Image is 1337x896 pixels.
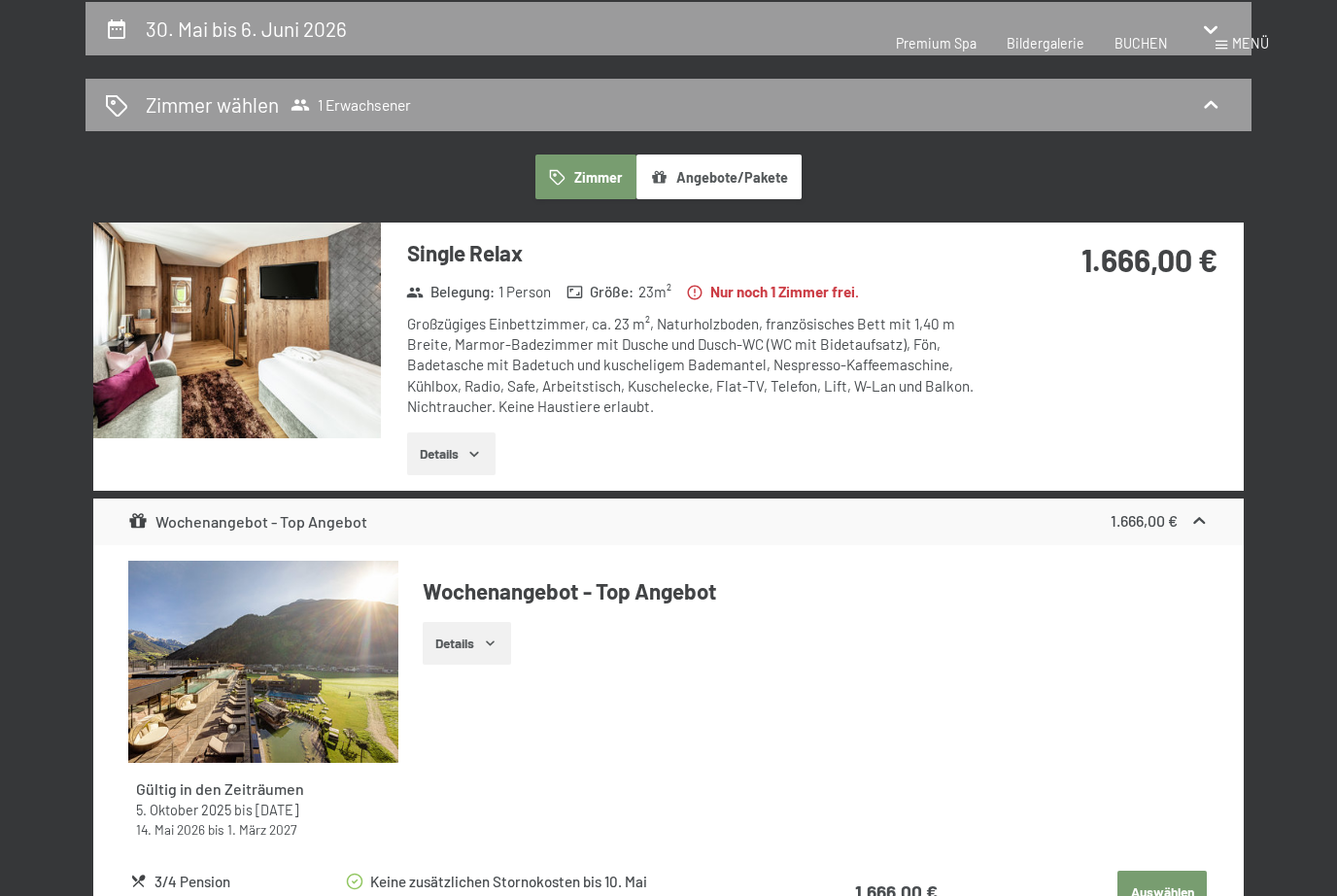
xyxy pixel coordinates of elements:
strong: Nur noch 1 Zimmer frei. [686,282,859,302]
a: Bildergalerie [1007,35,1084,52]
time: 01.03.2027 [227,821,296,838]
div: bis [136,801,391,820]
div: Keine zusätzlichen Stornokosten bis 10. Mai [370,871,774,893]
a: BUCHEN [1114,35,1168,52]
h2: 30. Mai bis 6. Juni 2026 [146,17,347,41]
img: mss_renderimg.php [128,561,398,764]
span: Menü [1232,35,1269,52]
strong: 1.666,00 € [1111,511,1178,530]
a: Premium Spa [896,35,977,52]
div: bis [136,820,391,839]
span: 23 m² [638,282,671,302]
strong: Größe : [566,282,634,302]
strong: Gültig in den Zeiträumen [136,779,304,798]
time: 14.05.2026 [136,821,205,838]
img: mss_renderimg.php [93,223,381,438]
span: 1 Erwachsener [291,95,411,115]
span: 1 Person [498,282,551,302]
button: Details [407,432,496,475]
h3: Single Relax [407,238,985,268]
div: Wochenangebot - Top Angebot [128,510,368,534]
h4: Wochenangebot - Top Angebot [423,576,1210,606]
button: Zimmer [535,155,636,199]
div: 3/4 Pension [154,871,344,893]
button: Details [423,622,511,665]
div: Großzügiges Einbettzimmer, ca. 23 m², Naturholzboden, französisches Bett mit 1,40 m Breite, Marmo... [407,314,985,417]
button: Angebote/Pakete [636,155,802,199]
time: 12.04.2026 [256,802,298,818]
div: Wochenangebot - Top Angebot1.666,00 € [93,499,1244,545]
strong: Belegung : [406,282,495,302]
time: 05.10.2025 [136,802,231,818]
strong: 1.666,00 € [1081,241,1217,278]
h2: Zimmer wählen [146,90,279,119]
